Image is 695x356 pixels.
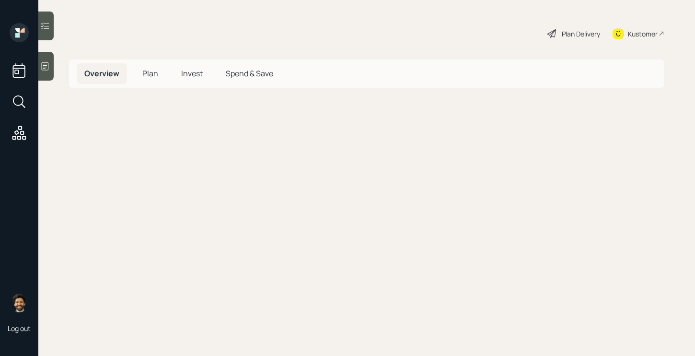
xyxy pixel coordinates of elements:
[628,29,658,39] div: Kustomer
[181,68,203,79] span: Invest
[84,68,119,79] span: Overview
[226,68,273,79] span: Spend & Save
[562,29,600,39] div: Plan Delivery
[10,293,29,312] img: eric-schwartz-headshot.png
[8,324,31,333] div: Log out
[142,68,158,79] span: Plan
